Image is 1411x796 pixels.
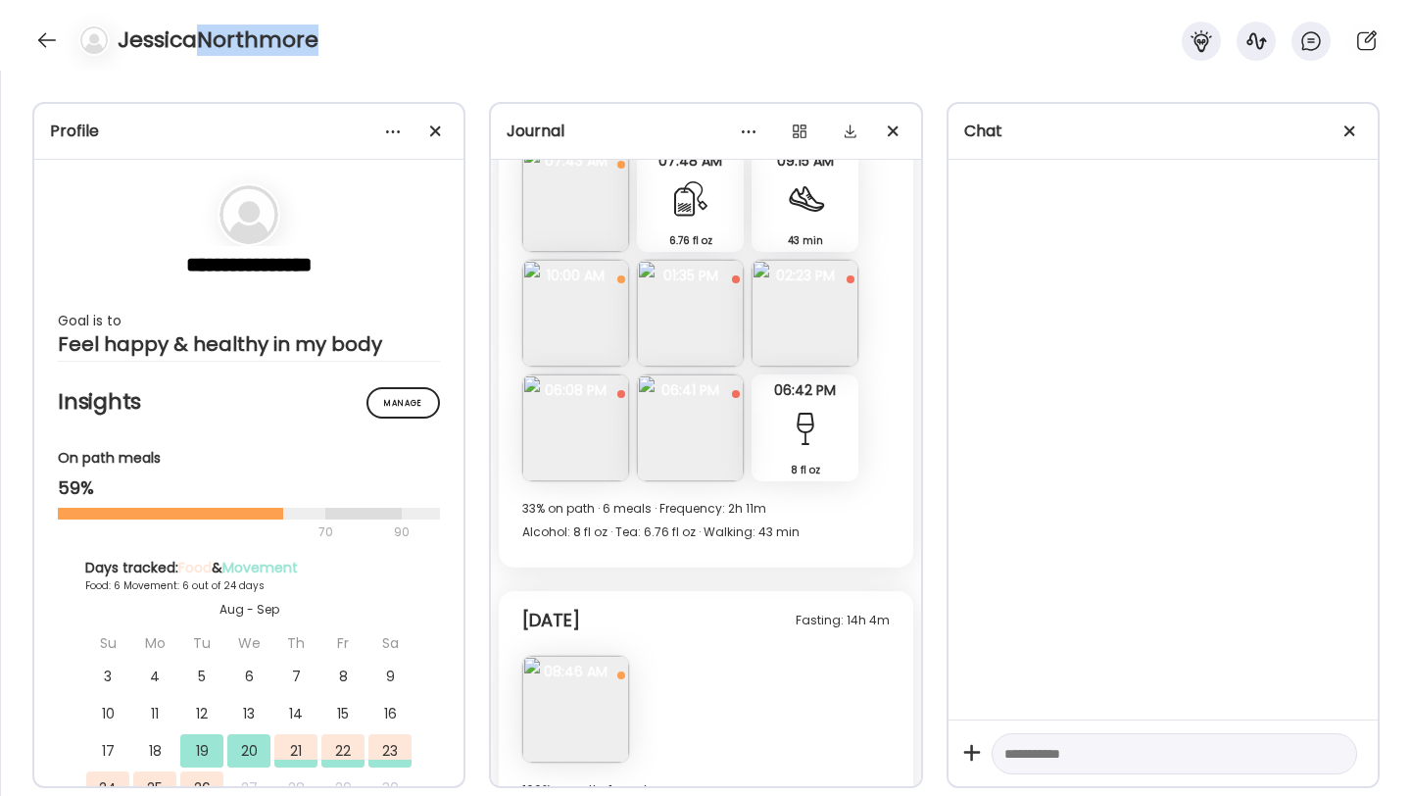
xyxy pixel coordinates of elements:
div: 22 [321,734,365,768]
img: images%2FeG6ITufXlZfJWLTzQJChGV6uFB82%2FILkURmb4qbfBmXaJ9R1L%2FHtOHiKVIAim76xcxJidb_240 [637,260,744,367]
div: 16 [368,697,412,730]
span: 06:42 PM [752,381,858,399]
div: Food: 6 Movement: 6 out of 24 days [85,578,413,593]
div: 6 [227,660,270,693]
span: 02:23 PM [752,267,858,284]
div: Journal [507,120,904,143]
img: images%2FeG6ITufXlZfJWLTzQJChGV6uFB82%2Fvn186dzTRO7r3ZuFkpGT%2F3vW0uIEWaV6jqzrvZI7x_240 [522,374,629,481]
div: Goal is to [58,309,440,332]
div: 3 [86,660,129,693]
div: 12 [180,697,223,730]
div: [DATE] [522,609,580,632]
div: 13 [227,697,270,730]
div: 4 [133,660,176,693]
div: 59% [58,476,440,500]
div: Tu [180,626,223,660]
div: 10 [86,697,129,730]
span: 07:48 AM [637,152,744,170]
div: 9 [368,660,412,693]
div: Profile [50,120,448,143]
span: 10:00 AM [522,267,629,284]
div: 19 [180,734,223,768]
img: images%2FeG6ITufXlZfJWLTzQJChGV6uFB82%2FmNBTTR5iyWF8lWN74bNA%2F9XbBnrEcYFa5hyUNRLT1_240 [522,260,629,367]
div: 7 [274,660,317,693]
div: 11 [133,697,176,730]
div: 23 [368,734,412,768]
div: Fasting: 14h 4m [796,609,890,632]
div: Fr [321,626,365,660]
img: bg-avatar-default.svg [80,26,108,54]
div: 70 [58,521,388,544]
div: 8 [321,660,365,693]
div: Mo [133,626,176,660]
div: 18 [133,734,176,768]
img: bg-avatar-default.svg [219,185,278,244]
div: 21 [274,734,317,768]
div: 90 [392,521,412,544]
span: 07:43 AM [522,152,629,170]
img: images%2FeG6ITufXlZfJWLTzQJChGV6uFB82%2FDzOCAzolisfsNpHRAv4O%2F7TrO95lOK6KPahemr9JR_240 [522,145,629,252]
img: images%2FeG6ITufXlZfJWLTzQJChGV6uFB82%2Fu5cVB7MS3j8pbeNavmO7%2FYm83ABusBUL1ujnVzA03_240 [637,374,744,481]
div: Sa [368,626,412,660]
div: We [227,626,270,660]
div: Manage [366,387,440,419]
div: 17 [86,734,129,768]
div: 5 [180,660,223,693]
span: 06:08 PM [522,381,629,399]
div: 15 [321,697,365,730]
img: images%2FeG6ITufXlZfJWLTzQJChGV6uFB82%2FFbwJObHOIWDzOXLRVLGT%2FX7As2YHCKmlX0DYcpRlB_240 [752,260,858,367]
img: images%2FeG6ITufXlZfJWLTzQJChGV6uFB82%2FdkzFmtVVpYsuFcoZU5rD%2FawfkiRhNiDtmohCPsBY7_240 [522,656,629,763]
h2: Insights [58,387,440,417]
span: Movement [222,558,298,577]
div: 6.76 fl oz [645,230,736,251]
div: Aug - Sep [85,601,413,619]
span: 06:41 PM [637,381,744,399]
span: 01:35 PM [637,267,744,284]
div: Su [86,626,129,660]
span: Food [178,558,212,577]
span: 08:46 AM [522,663,629,680]
div: 20 [227,734,270,768]
div: Feel happy & healthy in my body [58,332,440,356]
span: 09:15 AM [752,152,858,170]
div: 43 min [759,230,851,251]
div: Chat [964,120,1362,143]
div: 14 [274,697,317,730]
div: 8 fl oz [759,460,851,480]
div: On path meals [58,448,440,469]
div: Th [274,626,317,660]
div: 33% on path · 6 meals · Frequency: 2h 11m Alcohol: 8 fl oz · Tea: 6.76 fl oz · Walking: 43 min [522,497,889,544]
div: Days tracked: & [85,558,413,578]
h4: JessicaNorthmore [118,25,318,56]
